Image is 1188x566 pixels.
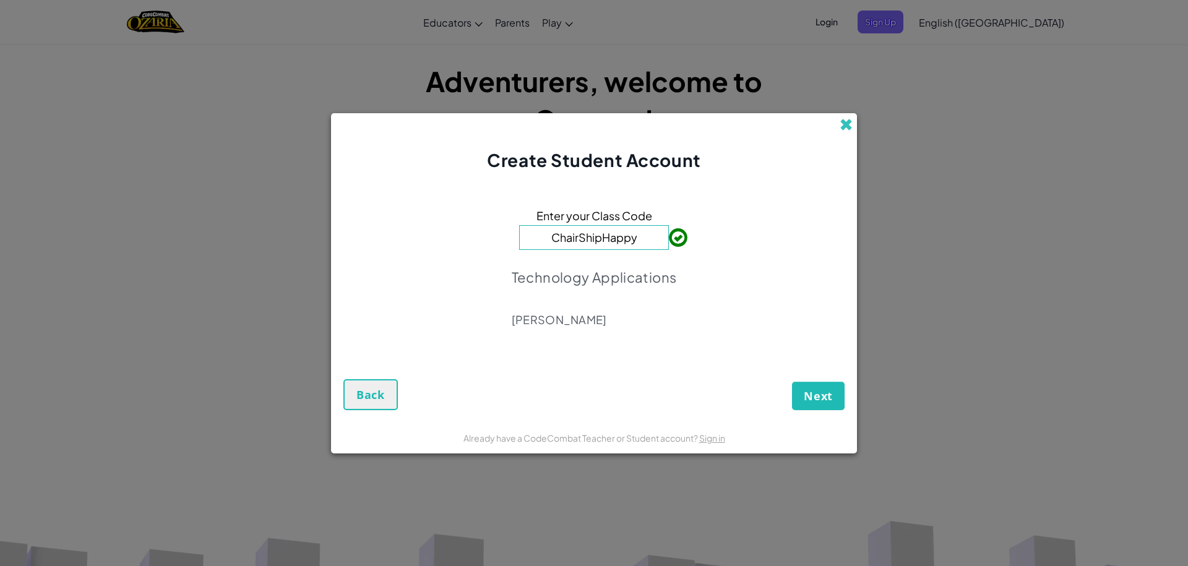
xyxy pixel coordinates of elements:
[536,207,652,225] span: Enter your Class Code
[463,432,699,444] span: Already have a CodeCombat Teacher or Student account?
[804,388,833,403] span: Next
[512,268,677,286] p: Technology Applications
[512,312,677,327] p: [PERSON_NAME]
[792,382,845,410] button: Next
[699,432,725,444] a: Sign in
[356,387,385,402] span: Back
[487,149,700,171] span: Create Student Account
[343,379,398,410] button: Back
